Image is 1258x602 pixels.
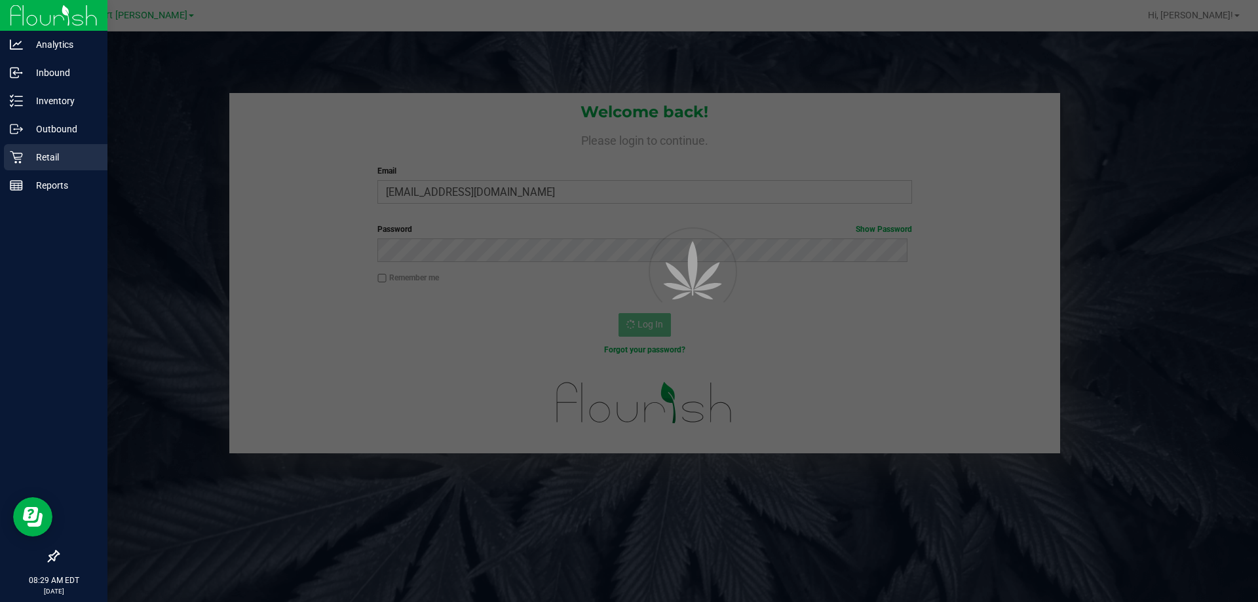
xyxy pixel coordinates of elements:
inline-svg: Retail [10,151,23,164]
p: Reports [23,178,102,193]
p: Retail [23,149,102,165]
inline-svg: Inbound [10,66,23,79]
p: Inventory [23,93,102,109]
p: Outbound [23,121,102,137]
inline-svg: Reports [10,179,23,192]
inline-svg: Analytics [10,38,23,51]
p: Analytics [23,37,102,52]
p: 08:29 AM EDT [6,574,102,586]
p: [DATE] [6,586,102,596]
iframe: Resource center [13,497,52,536]
inline-svg: Outbound [10,122,23,136]
p: Inbound [23,65,102,81]
inline-svg: Inventory [10,94,23,107]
